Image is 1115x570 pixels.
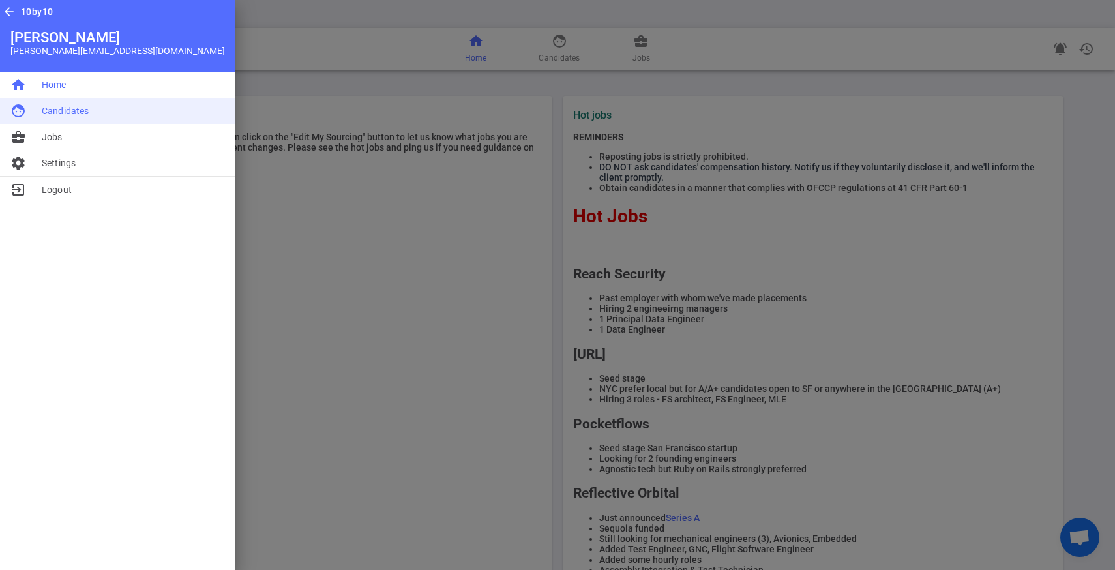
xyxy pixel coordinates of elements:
[10,129,26,145] span: business_center
[42,104,89,117] span: Candidates
[42,78,67,91] span: Home
[10,46,225,56] div: [PERSON_NAME][EMAIL_ADDRESS][DOMAIN_NAME]
[10,29,225,46] div: [PERSON_NAME]
[42,130,63,143] span: Jobs
[10,182,26,198] span: exit_to_app
[42,183,72,196] span: Logout
[10,77,26,93] span: home
[42,157,76,170] span: Settings
[10,103,26,119] span: face
[3,5,16,18] span: arrow_back
[10,155,26,171] span: settings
